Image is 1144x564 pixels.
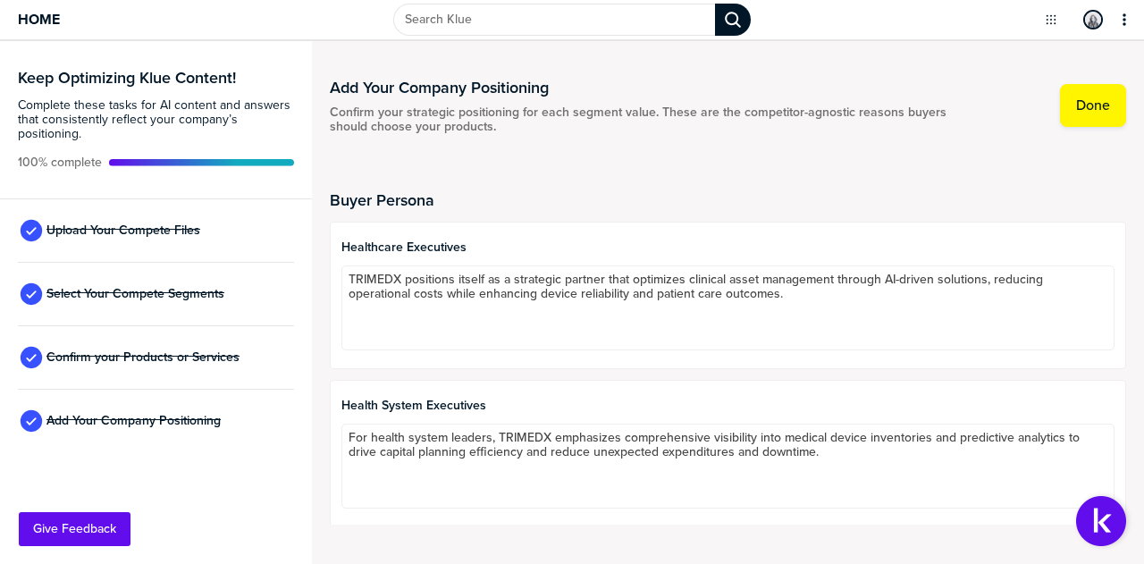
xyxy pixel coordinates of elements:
[341,240,1115,255] span: Healthcare Executives
[46,350,240,365] span: Confirm your Products or Services
[1042,11,1060,29] button: Open Drop
[341,424,1115,509] textarea: For health system leaders, TRIMEDX emphasizes comprehensive visibility into medical device invent...
[18,70,294,86] h3: Keep Optimizing Klue Content!
[341,265,1115,350] textarea: TRIMEDX positions itself as a strategic partner that optimizes clinical asset management through ...
[330,105,960,134] span: Confirm your strategic positioning for each segment value. These are the competitor-agnostic reas...
[46,223,200,238] span: Upload Your Compete Files
[18,156,102,170] span: Active
[46,287,224,301] span: Select Your Compete Segments
[19,512,130,546] button: Give Feedback
[393,4,715,36] input: Search Klue
[18,12,60,27] span: Home
[341,399,1115,413] span: Health System Executives
[1085,12,1101,28] img: e923591084cf32c1964eb2217a78a24d-sml.png
[715,4,751,36] div: Search Klue
[1076,496,1126,546] button: Open Support Center
[46,414,221,428] span: Add Your Company Positioning
[1081,8,1105,31] a: Edit Profile
[1076,97,1110,114] label: Done
[18,98,294,141] span: Complete these tasks for AI content and answers that consistently reflect your company’s position...
[330,191,1126,209] h2: Buyer Persona
[330,77,960,98] h1: Add Your Company Positioning
[1083,10,1103,29] div: Jordan Lawson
